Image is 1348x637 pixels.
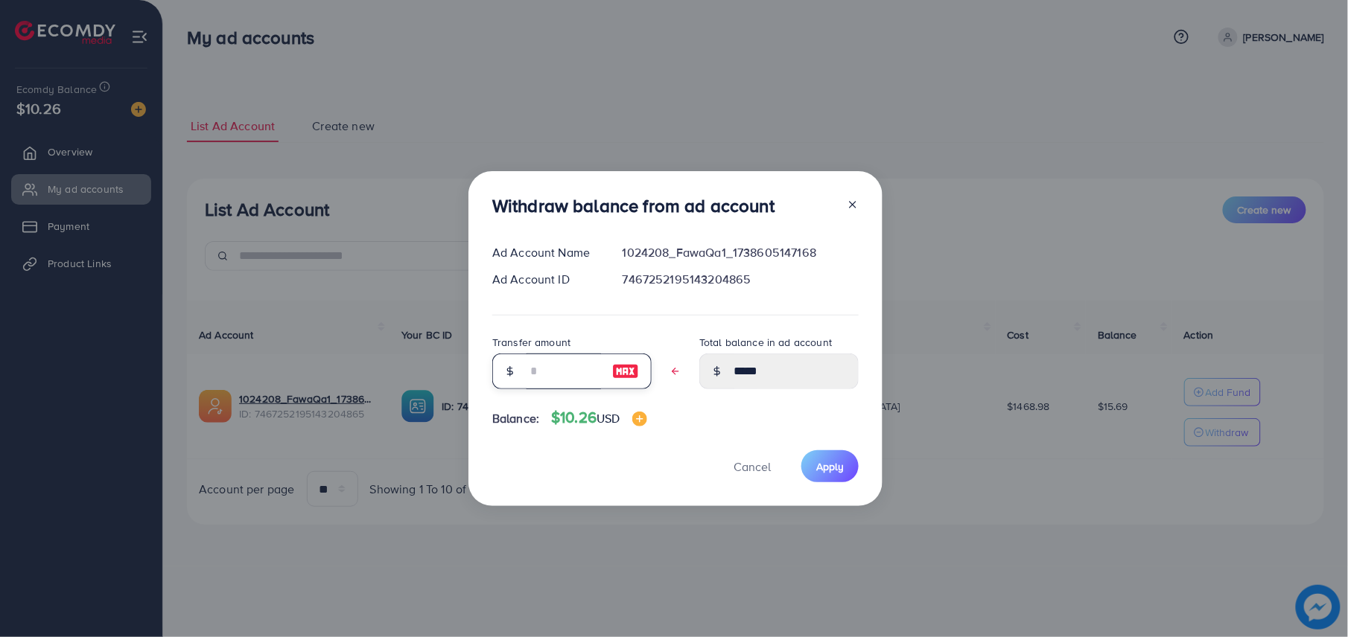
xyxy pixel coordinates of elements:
span: Apply [816,459,844,474]
div: 7467252195143204865 [611,271,871,288]
span: USD [597,410,620,426]
span: Balance: [492,410,539,427]
div: Ad Account Name [480,244,611,261]
label: Transfer amount [492,335,570,350]
label: Total balance in ad account [699,335,832,350]
button: Cancel [715,450,789,482]
img: image [612,362,639,380]
span: Cancel [734,458,771,475]
h3: Withdraw balance from ad account [492,195,775,217]
button: Apply [801,450,859,482]
div: 1024208_FawaQa1_1738605147168 [611,244,871,261]
h4: $10.26 [551,409,646,427]
div: Ad Account ID [480,271,611,288]
img: image [632,412,647,426]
